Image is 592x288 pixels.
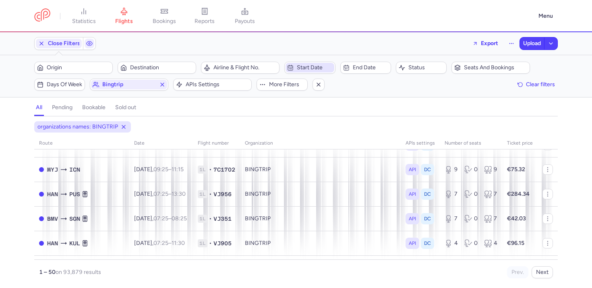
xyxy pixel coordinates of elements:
span: API [409,190,416,198]
span: Seats and bookings [464,64,527,71]
button: Status [396,62,447,74]
span: APIs settings [186,81,249,88]
span: Start date [297,64,332,71]
a: flights [104,7,144,25]
button: Airline & Flight No. [201,62,279,74]
th: date [129,137,193,149]
span: bingtrip [102,81,156,88]
div: 9 [445,166,458,174]
strong: €284.34 [507,191,530,197]
span: Airline & Flight No. [213,64,277,71]
div: 4 [445,239,458,247]
span: • [209,239,212,247]
span: – [153,215,187,222]
time: 07:25 [153,240,168,247]
strong: 1 – 50 [39,269,56,276]
span: Close Filters [48,40,80,47]
time: 07:25 [153,191,168,197]
td: BINGTRIP [240,157,401,182]
span: – [153,240,185,247]
span: DC [424,215,431,223]
span: on 93,879 results [56,269,101,276]
div: 7 [484,215,497,223]
span: • [209,190,212,198]
time: 08:25 [172,215,187,222]
span: API [409,166,416,174]
span: [DATE], [134,191,186,197]
span: Matsuyama, Matsuyama, Japan [47,165,58,174]
button: Start date [284,62,335,74]
span: 1L [198,239,207,247]
div: 7 [484,190,497,198]
h4: pending [52,104,72,111]
th: APIs settings [401,137,440,149]
button: Export [467,37,503,50]
h4: bookable [82,104,106,111]
span: statistics [72,18,96,25]
button: Close Filters [35,37,83,50]
a: reports [184,7,225,25]
td: BINGTRIP [240,206,401,231]
span: Gimhae, Busan, Korea, Republic of [69,190,80,199]
span: [DATE], [134,240,185,247]
th: route [34,137,129,149]
button: More filters [257,79,307,91]
span: Days of week [47,81,82,88]
button: Prev. [507,266,528,278]
div: 0 [464,215,478,223]
td: BINGTRIP [240,255,401,280]
span: flights [115,18,133,25]
button: bingtrip [90,79,168,91]
th: number of seats [440,137,502,149]
div: 0 [464,166,478,174]
time: 07:25 [153,215,168,222]
span: API [409,239,416,247]
span: • [209,215,212,223]
span: VJ351 [213,215,232,223]
span: API [409,215,416,223]
span: – [153,166,184,173]
span: End date [353,64,388,71]
span: VJ905 [213,239,232,247]
div: 7 [445,215,458,223]
th: organization [240,137,401,149]
time: 11:15 [172,166,184,173]
span: Clear filters [526,81,555,87]
div: 7 [445,190,458,198]
td: BINGTRIP [240,182,401,206]
button: Next [532,266,553,278]
span: reports [195,18,215,25]
span: Noibai International, Hanoi, Viet Nam [47,239,58,248]
span: 1L [198,166,207,174]
div: 0 [464,239,478,247]
span: DC [424,190,431,198]
div: 9 [484,166,497,174]
span: bookings [153,18,176,25]
a: payouts [225,7,265,25]
span: [DATE], [134,166,184,173]
span: Kuala Lumpur International Airport (klia), Kuala Lumpur, Malaysia [69,239,80,248]
time: 09:25 [153,166,168,173]
span: [DATE], [134,215,187,222]
span: Upload [523,40,541,47]
a: CitizenPlane red outlined logo [34,8,50,23]
h4: all [36,104,42,111]
span: • [209,166,212,174]
strong: €75.32 [507,166,525,173]
td: BINGTRIP [240,231,401,255]
button: Upload [520,37,544,50]
strong: €42.03 [507,215,526,222]
button: Seats and bookings [451,62,530,74]
span: organizations names: BINGTRIP [37,123,118,131]
button: Days of week [34,79,85,91]
span: Status [408,64,444,71]
button: Clear filters [515,79,558,91]
strong: €96.15 [507,240,524,247]
a: statistics [64,7,104,25]
th: Ticket price [502,137,538,149]
span: VJ956 [213,190,232,198]
span: Destination [130,64,193,71]
span: payouts [235,18,255,25]
button: Destination [118,62,196,74]
span: Noibai International, Hanoi, Viet Nam [47,190,58,199]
